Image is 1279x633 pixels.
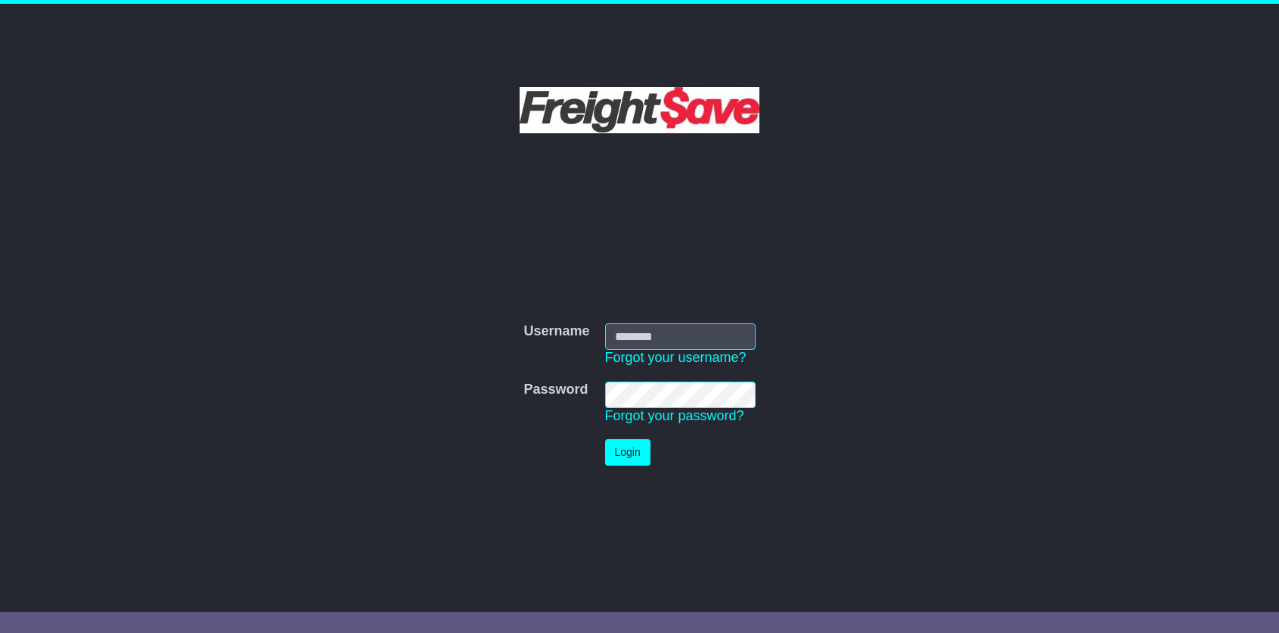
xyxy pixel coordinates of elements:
img: Freight Save [520,87,759,133]
a: Forgot your password? [605,408,744,423]
a: Forgot your username? [605,350,747,365]
label: Username [523,323,589,340]
label: Password [523,382,588,398]
button: Login [605,439,650,466]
